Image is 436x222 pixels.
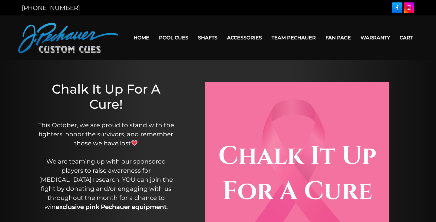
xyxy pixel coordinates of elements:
[267,30,321,45] a: Team Pechauer
[56,203,167,210] strong: exclusive pink Pechauer equipment
[193,30,222,45] a: Shafts
[222,30,267,45] a: Accessories
[22,4,80,12] a: [PHONE_NUMBER]
[129,30,154,45] a: Home
[154,30,193,45] a: Pool Cues
[356,30,395,45] a: Warranty
[36,81,176,112] h1: Chalk It Up For A Cure!
[131,140,137,146] img: 💗
[321,30,356,45] a: Fan Page
[18,23,118,53] img: Pechauer Custom Cues
[395,30,418,45] a: Cart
